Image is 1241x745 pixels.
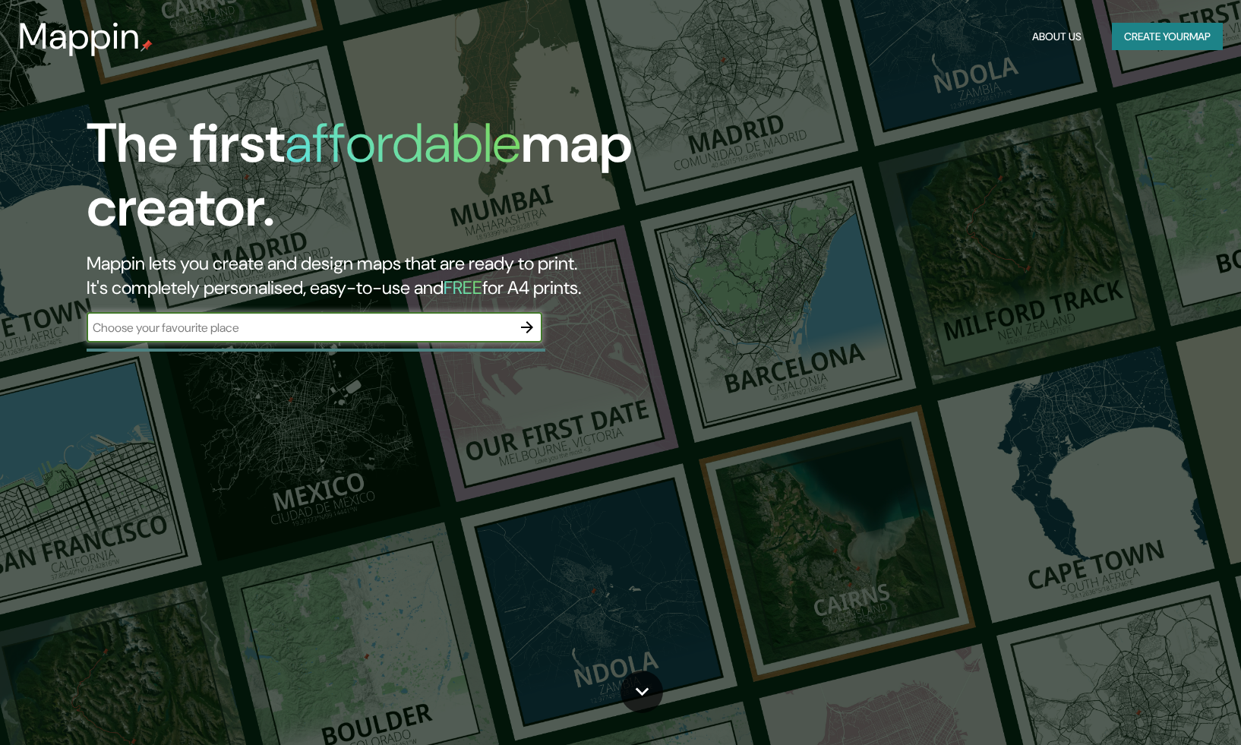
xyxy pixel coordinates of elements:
[141,39,153,52] img: mappin-pin
[1112,23,1223,51] button: Create yourmap
[87,319,512,336] input: Choose your favourite place
[444,276,482,299] h5: FREE
[285,108,521,178] h1: affordable
[18,15,141,58] h3: Mappin
[87,112,707,251] h1: The first map creator.
[1026,23,1088,51] button: About Us
[87,251,707,300] h2: Mappin lets you create and design maps that are ready to print. It's completely personalised, eas...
